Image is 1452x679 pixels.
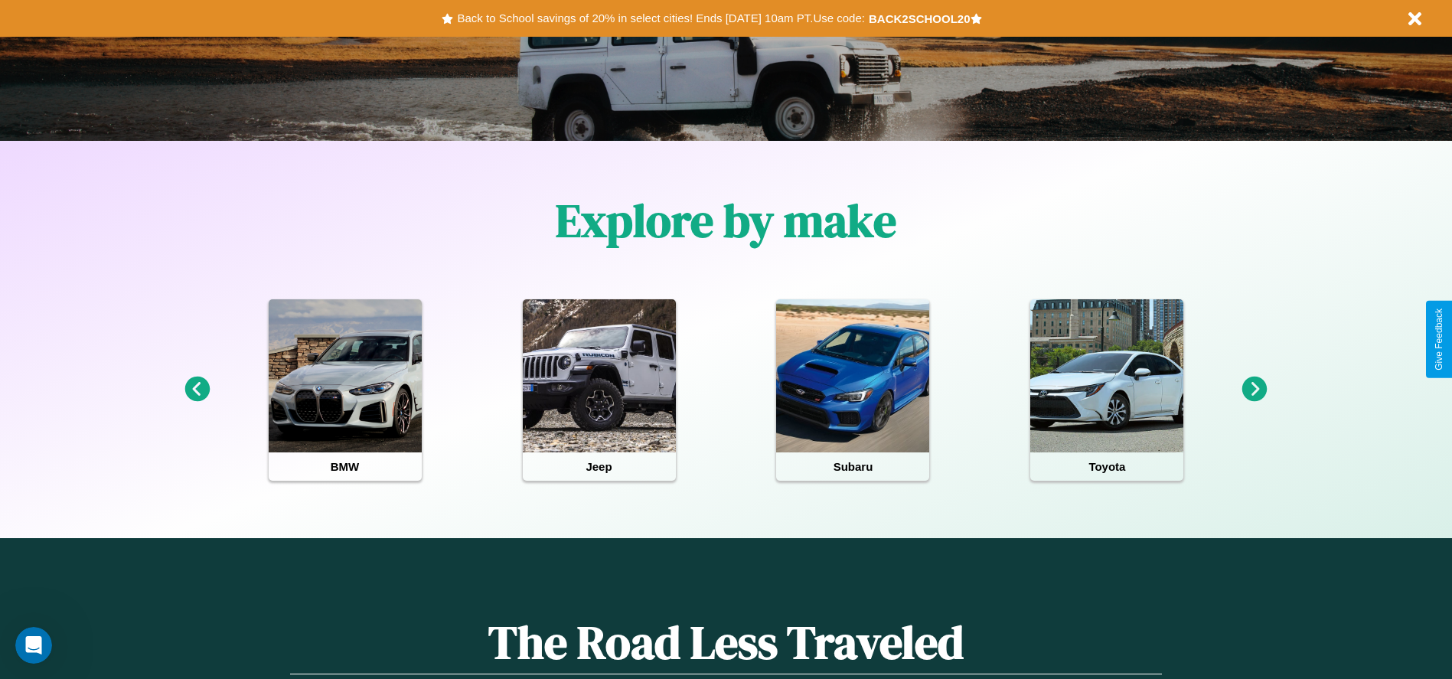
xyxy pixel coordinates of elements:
[1434,308,1444,371] div: Give Feedback
[869,12,971,25] b: BACK2SCHOOL20
[523,452,676,481] h4: Jeep
[453,8,868,29] button: Back to School savings of 20% in select cities! Ends [DATE] 10am PT.Use code:
[556,189,896,252] h1: Explore by make
[269,452,422,481] h4: BMW
[1030,452,1183,481] h4: Toyota
[15,627,52,664] iframe: Intercom live chat
[290,611,1161,674] h1: The Road Less Traveled
[776,452,929,481] h4: Subaru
